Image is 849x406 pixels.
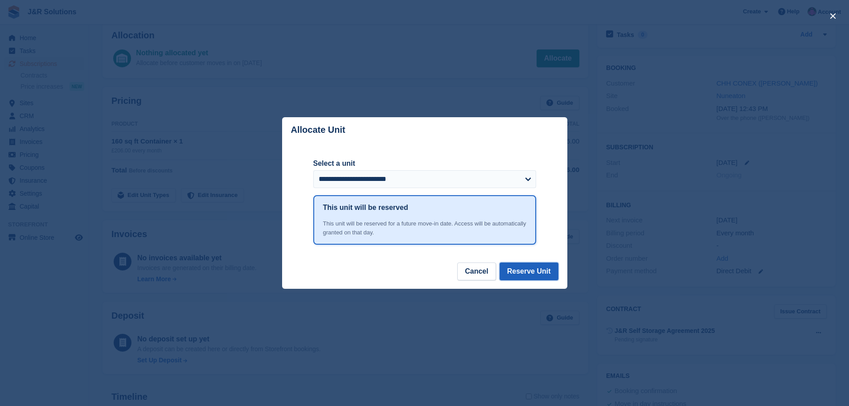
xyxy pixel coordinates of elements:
h1: This unit will be reserved [323,202,408,213]
p: Allocate Unit [291,125,345,135]
div: This unit will be reserved for a future move-in date. Access will be automatically granted on tha... [323,219,526,237]
button: Cancel [457,262,496,280]
button: close [826,9,840,23]
button: Reserve Unit [500,262,558,280]
label: Select a unit [313,158,536,169]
